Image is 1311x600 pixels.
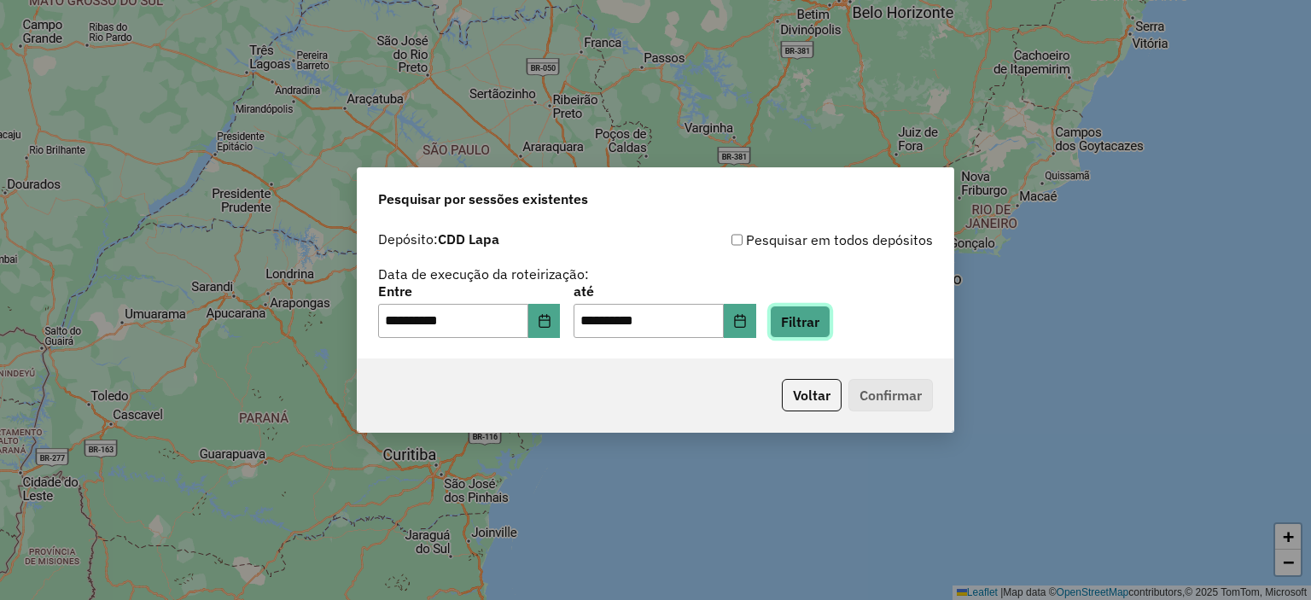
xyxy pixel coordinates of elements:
label: Data de execução da roteirização: [378,264,589,284]
button: Choose Date [528,304,561,338]
strong: CDD Lapa [438,230,499,248]
div: Pesquisar em todos depósitos [655,230,933,250]
button: Filtrar [770,306,830,338]
label: Entre [378,281,560,301]
label: Depósito: [378,229,499,249]
button: Choose Date [724,304,756,338]
label: até [574,281,755,301]
span: Pesquisar por sessões existentes [378,189,588,209]
button: Voltar [782,379,842,411]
